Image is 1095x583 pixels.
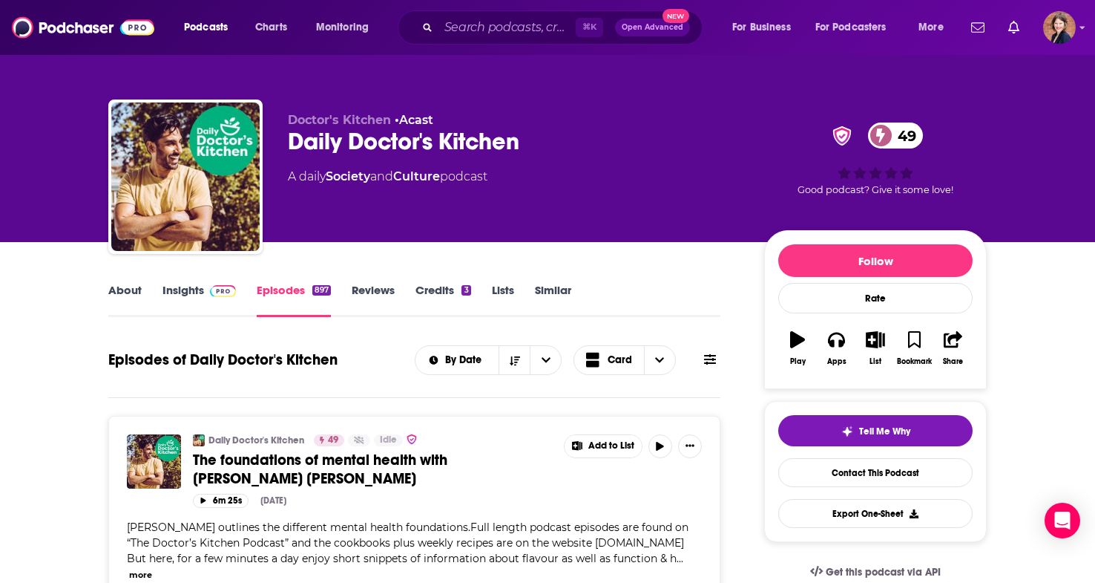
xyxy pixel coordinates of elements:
span: Podcasts [184,17,228,38]
img: Daily Doctor's Kitchen [111,102,260,251]
img: The foundations of mental health with Dr Drew Ramsey [127,434,181,489]
img: User Profile [1043,11,1076,44]
img: tell me why sparkle [841,426,853,437]
span: The foundations of mental health with [PERSON_NAME] [PERSON_NAME] [193,451,447,488]
button: List [856,322,895,375]
a: Show notifications dropdown [1002,15,1025,40]
a: Idle [374,434,403,446]
div: List [869,357,881,366]
span: ... [677,552,683,565]
button: Show More Button [678,434,702,458]
img: Podchaser - Follow, Share and Rate Podcasts [12,13,154,42]
div: Share [943,357,963,366]
span: More [918,17,944,38]
a: Similar [535,283,571,317]
button: Choose View [573,345,676,375]
span: For Podcasters [815,17,887,38]
button: more [129,569,152,582]
a: The foundations of mental health with [PERSON_NAME] [PERSON_NAME] [193,451,553,488]
button: Sort Direction [499,346,530,374]
a: Show notifications dropdown [965,15,990,40]
button: Share [934,322,973,375]
div: verified Badge49Good podcast? Give it some love! [764,113,987,205]
a: Culture [393,169,440,183]
button: Open AdvancedNew [615,19,690,36]
span: New [662,9,689,23]
span: Tell Me Why [859,426,910,437]
button: open menu [908,16,962,39]
span: and [370,169,393,183]
div: Apps [827,357,846,366]
span: 49 [328,433,338,448]
div: Search podcasts, credits, & more... [412,10,717,45]
button: open menu [415,355,499,365]
input: Search podcasts, credits, & more... [438,16,576,39]
span: Logged in as alafair66639 [1043,11,1076,44]
span: • [395,113,433,127]
div: Play [790,357,806,366]
img: verified Badge [828,126,856,146]
a: InsightsPodchaser Pro [162,283,236,317]
a: Credits3 [415,283,470,317]
img: verified Badge [406,433,418,446]
span: Get this podcast via API [826,566,941,579]
h2: Choose List sort [415,345,562,375]
a: Lists [492,283,514,317]
button: Show More Button [565,435,642,457]
button: open menu [306,16,388,39]
div: 897 [312,285,331,296]
div: Rate [778,283,973,313]
a: Charts [246,16,296,39]
button: Apps [817,322,855,375]
button: Export One-Sheet [778,499,973,528]
button: open menu [722,16,809,39]
button: Bookmark [895,322,933,375]
span: Add to List [588,440,634,452]
a: Acast [399,113,433,127]
h1: Episodes of Daily Doctor's Kitchen [108,351,338,369]
img: Daily Doctor's Kitchen [193,434,205,446]
button: Follow [778,244,973,277]
span: Monitoring [316,17,369,38]
a: Daily Doctor's Kitchen [208,434,304,446]
span: 49 [883,123,924,149]
span: By Date [445,355,487,365]
span: Idle [380,433,397,448]
button: 6m 25s [193,494,249,508]
button: Play [778,322,817,375]
a: 49 [868,123,924,149]
a: Episodes897 [257,283,331,317]
div: 3 [461,285,470,296]
a: About [108,283,142,317]
button: open menu [530,346,561,374]
span: ⌘ K [576,18,603,37]
a: Reviews [352,283,395,317]
div: Open Intercom Messenger [1045,503,1080,538]
a: 49 [314,434,344,446]
div: Bookmark [897,357,932,366]
span: Open Advanced [622,24,683,31]
span: [PERSON_NAME] outlines the different mental health foundations.Full length podcast episodes are f... [127,521,688,565]
span: Doctor's Kitchen [288,113,391,127]
span: Good podcast? Give it some love! [798,184,953,195]
div: A daily podcast [288,168,487,186]
span: For Business [732,17,791,38]
a: Society [326,169,370,183]
button: tell me why sparkleTell Me Why [778,415,973,446]
button: Show profile menu [1043,11,1076,44]
button: open menu [806,16,908,39]
span: Card [608,355,632,365]
div: [DATE] [260,495,286,506]
span: Charts [255,17,287,38]
a: Contact This Podcast [778,458,973,487]
img: Podchaser Pro [210,285,236,297]
button: open menu [174,16,247,39]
